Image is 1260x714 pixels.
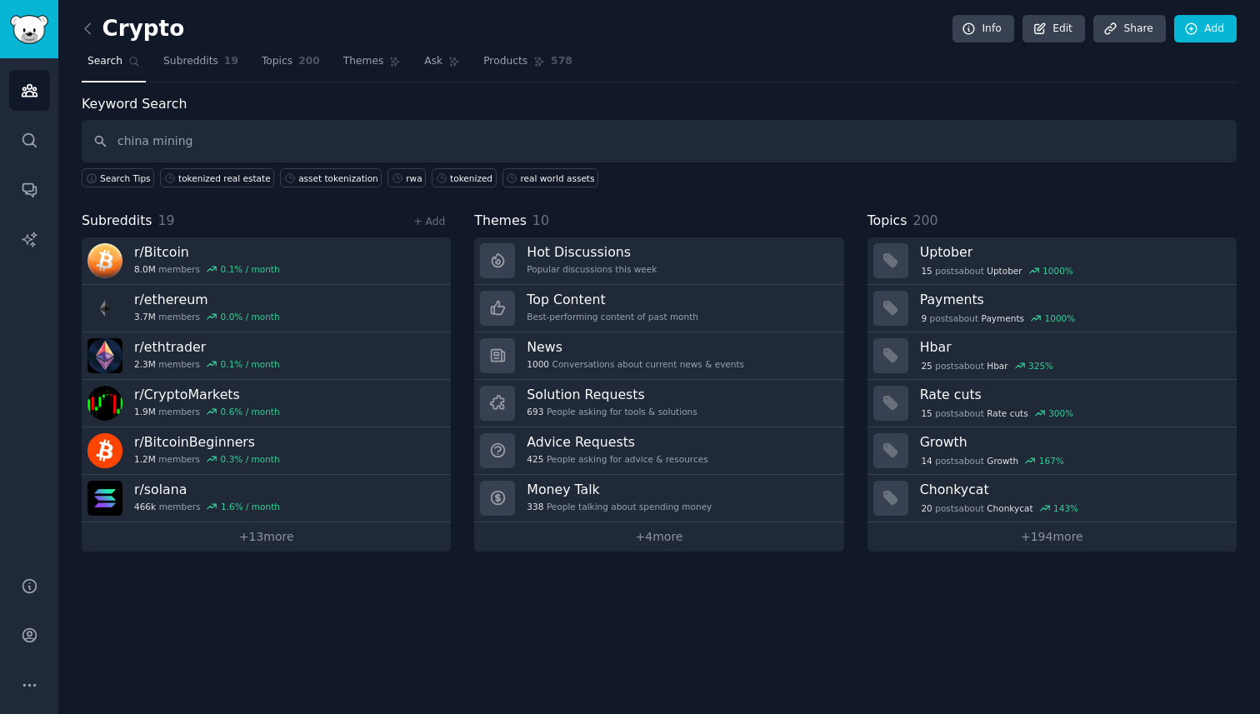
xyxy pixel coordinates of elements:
span: 19 [158,212,175,228]
a: Topics200 [256,48,326,82]
h3: r/ ethereum [134,291,280,308]
div: 0.0 % / month [221,311,280,322]
a: Themes [337,48,407,82]
a: Share [1093,15,1165,43]
a: Payments9postsaboutPayments1000% [867,285,1237,332]
a: + Add [413,216,445,227]
span: Uptober [987,265,1022,277]
div: 0.3 % / month [221,453,280,465]
span: 578 [551,54,572,69]
div: asset tokenization [298,172,378,184]
img: GummySearch logo [10,15,48,44]
span: Rate cuts [987,407,1027,419]
div: members [134,501,280,512]
a: Solution Requests693People asking for tools & solutions [474,380,843,427]
div: 1000 % [1045,312,1076,324]
span: 3.7M [134,311,156,322]
a: Chonkycat20postsaboutChonkycat143% [867,475,1237,522]
span: 425 [527,453,543,465]
span: Themes [474,211,527,232]
div: People talking about spending money [527,501,712,512]
span: Subreddits [82,211,152,232]
a: News1000Conversations about current news & events [474,332,843,380]
div: post s about [920,311,1077,326]
h3: News [527,338,744,356]
div: members [134,311,280,322]
div: People asking for advice & resources [527,453,707,465]
a: Products578 [477,48,577,82]
h3: Hot Discussions [527,243,657,261]
h3: Solution Requests [527,386,697,403]
span: Products [483,54,527,69]
h3: Top Content [527,291,698,308]
a: Subreddits19 [157,48,244,82]
div: Conversations about current news & events [527,358,744,370]
span: 466k [134,501,156,512]
a: Top ContentBest-performing content of past month [474,285,843,332]
a: Edit [1022,15,1085,43]
h3: Payments [920,291,1225,308]
img: CryptoMarkets [87,386,122,421]
img: BitcoinBeginners [87,433,122,468]
a: tokenized real estate [160,168,274,187]
a: real world assets [502,168,598,187]
h3: Rate cuts [920,386,1225,403]
span: 200 [298,54,320,69]
a: rwa [387,168,426,187]
a: asset tokenization [280,168,382,187]
a: r/ethtrader2.3Mmembers0.1% / month [82,332,451,380]
span: 693 [527,406,543,417]
a: Search [82,48,146,82]
span: 338 [527,501,543,512]
img: ethtrader [87,338,122,373]
span: 25 [921,360,932,372]
span: 1000 [527,358,549,370]
div: members [134,358,280,370]
h3: r/ BitcoinBeginners [134,433,280,451]
div: post s about [920,501,1080,516]
a: r/solana466kmembers1.6% / month [82,475,451,522]
div: 1000 % [1042,265,1073,277]
div: post s about [920,358,1055,373]
div: Popular discussions this week [527,263,657,275]
div: rwa [406,172,422,184]
a: Uptober15postsaboutUptober1000% [867,237,1237,285]
span: 19 [224,54,238,69]
span: 10 [532,212,549,228]
span: 1.2M [134,453,156,465]
span: 15 [921,265,932,277]
h2: Crypto [82,16,184,42]
h3: Growth [920,433,1225,451]
div: members [134,453,280,465]
div: People asking for tools & solutions [527,406,697,417]
span: Ask [424,54,442,69]
span: 14 [921,455,932,467]
span: 2.3M [134,358,156,370]
a: Growth14postsaboutGrowth167% [867,427,1237,475]
span: Search Tips [100,172,151,184]
a: Ask [418,48,466,82]
div: 0.1 % / month [221,263,280,275]
img: Bitcoin [87,243,122,278]
h3: Advice Requests [527,433,707,451]
div: 325 % [1028,360,1053,372]
div: members [134,263,280,275]
span: Hbar [987,360,1007,372]
div: post s about [920,406,1075,421]
span: Payments [982,312,1024,324]
h3: Hbar [920,338,1225,356]
a: Advice Requests425People asking for advice & resources [474,427,843,475]
a: tokenized [432,168,496,187]
div: 0.1 % / month [221,358,280,370]
a: Hot DiscussionsPopular discussions this week [474,237,843,285]
span: 1.9M [134,406,156,417]
span: Topics [867,211,907,232]
h3: r/ Bitcoin [134,243,280,261]
a: +4more [474,522,843,552]
span: 20 [921,502,932,514]
a: Rate cuts15postsaboutRate cuts300% [867,380,1237,427]
a: Add [1174,15,1237,43]
span: Growth [987,455,1018,467]
div: 143 % [1053,502,1078,514]
div: 300 % [1048,407,1073,419]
